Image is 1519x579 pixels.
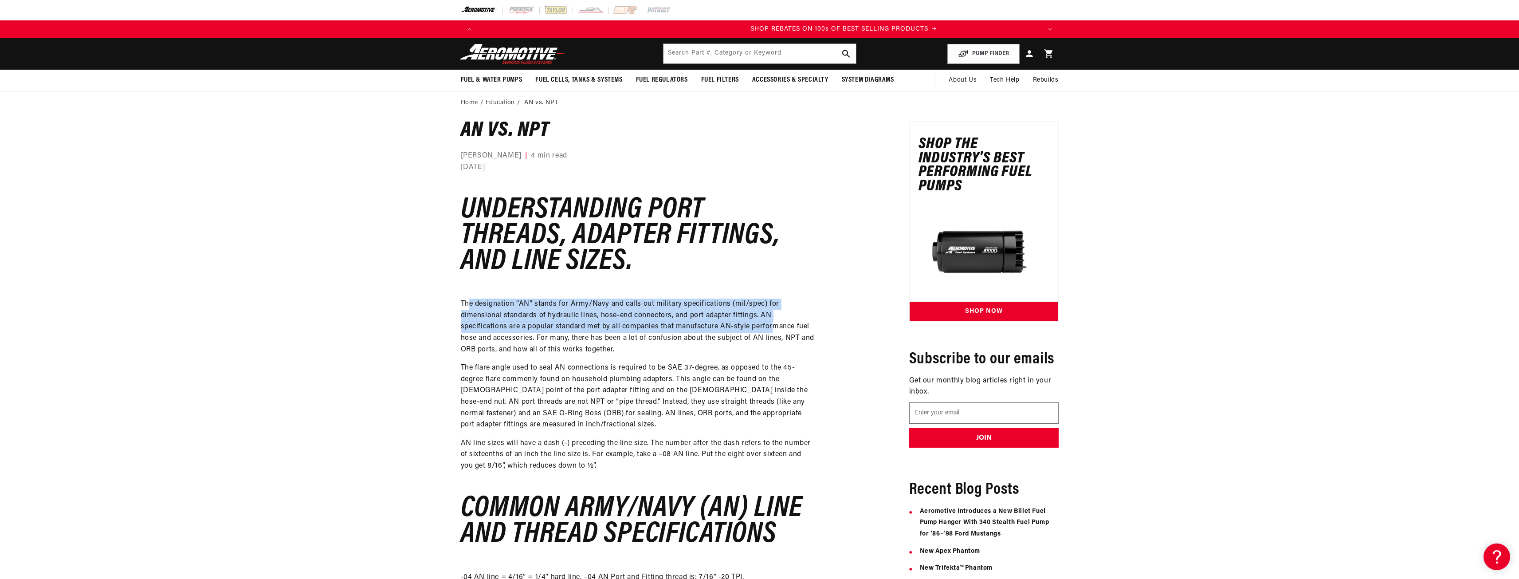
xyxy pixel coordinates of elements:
[454,70,529,91] summary: Fuel & Water Pumps
[535,75,622,85] span: Fuel Cells, Tanks & Systems
[461,362,816,431] p: The flare angle used to seal AN connections is required to be SAE 37-degree, as opposed to the 45...
[663,44,856,63] input: Search by Part Number, Category or Keyword
[701,75,739,85] span: Fuel Filters
[531,150,567,162] span: 4 min read
[920,548,981,555] a: New Apex Phantom
[835,70,901,91] summary: System Diagrams
[529,70,629,91] summary: Fuel Cells, Tanks & Systems
[909,375,1059,398] p: Get our monthly blog articles right in your inbox.
[920,565,993,571] a: New Trifekta™ Phantom
[909,348,1059,370] h5: Subscribe to our emails
[524,98,558,108] li: AN vs. NPT
[461,20,479,38] button: Translation missing: en.sections.announcements.previous_announcement
[461,162,485,173] time: [DATE]
[563,24,1125,34] div: Announcement
[909,428,1059,448] button: JOIN
[752,75,828,85] span: Accessories & Specialty
[990,75,1019,85] span: Tech Help
[947,44,1020,64] button: PUMP FINDER
[461,438,816,472] p: AN line sizes will have a dash (-) preceding the line size. The number after the dash refers to t...
[1041,20,1059,38] button: Translation missing: en.sections.announcements.next_announcement
[629,70,695,91] summary: Fuel Regulators
[910,302,1058,322] a: Shop Now
[836,44,856,63] button: search button
[983,70,1026,91] summary: Tech Help
[461,299,816,355] p: The designation “AN” stands for Army/Navy and calls out military specifications (mil/spec) for di...
[909,402,1059,424] input: Enter your email
[918,138,1049,193] h3: Shop the Industry's Best Performing Fuel Pumps
[457,43,568,64] img: Aeromotive
[909,479,1059,501] h5: Recent Blog Posts
[1033,75,1059,85] span: Rebuilds
[439,20,1081,38] slideshow-component: Translation missing: en.sections.announcements.announcement_bar
[461,150,522,162] span: [PERSON_NAME]
[920,508,1049,537] a: Aeromotive Introduces a New Billet Fuel Pump Hanger With 340 Stealth Fuel Pump for ’86–’98 Ford M...
[486,98,515,108] a: Education
[949,77,977,83] span: About Us
[842,75,894,85] span: System Diagrams
[1026,70,1065,91] summary: Rebuilds
[461,494,803,549] strong: Common army/navy (AN) line and thread specifications
[461,75,522,85] span: Fuel & Water Pumps
[461,121,816,140] h1: AN vs. NPT
[636,75,688,85] span: Fuel Regulators
[750,26,928,32] span: SHOP REBATES ON 100s OF BEST SELLING PRODUCTS
[461,98,478,108] a: Home
[563,24,1125,34] div: 3 of 4
[461,98,1059,108] nav: breadcrumbs
[942,70,983,91] a: About Us
[461,195,781,276] strong: Understanding port threads, adapter fittings, and line sizes.
[746,70,835,91] summary: Accessories & Specialty
[695,70,746,91] summary: Fuel Filters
